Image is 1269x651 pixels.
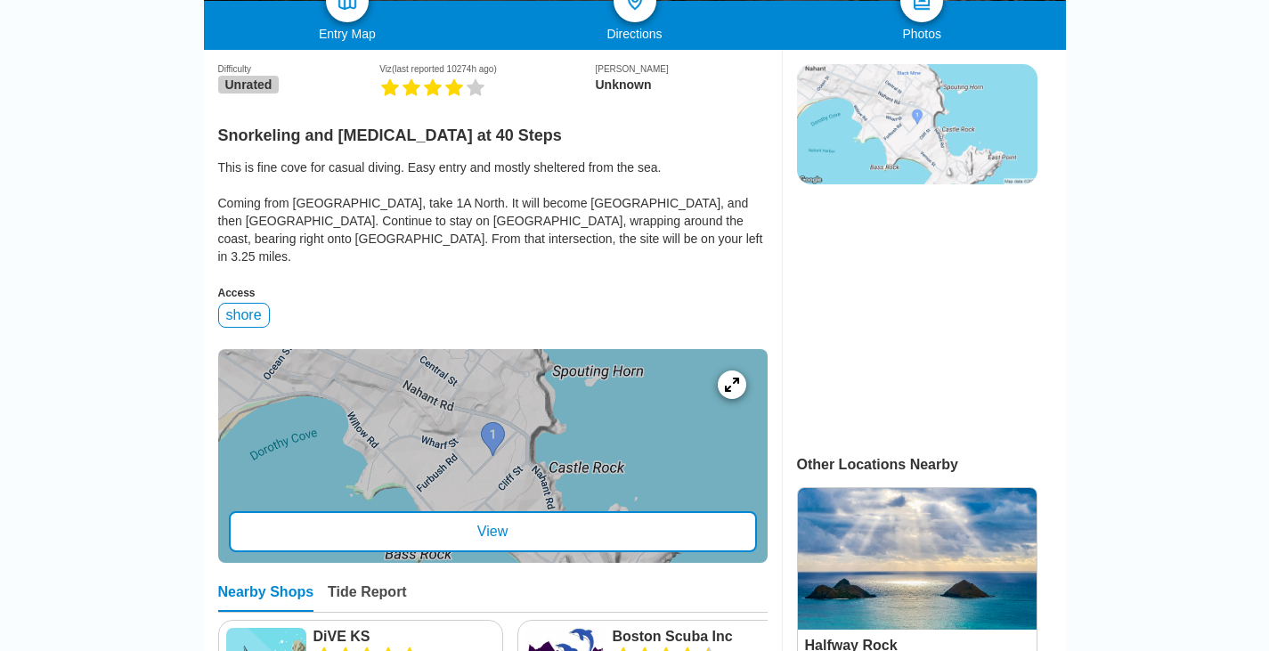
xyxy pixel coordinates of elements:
[778,27,1066,41] div: Photos
[218,159,768,265] div: This is fine cove for casual diving. Easy entry and mostly sheltered from the sea. Coming from [G...
[218,64,380,74] div: Difficulty
[313,628,495,646] a: DiVE KS
[613,628,794,646] a: Boston Scuba Inc
[595,64,767,74] div: [PERSON_NAME]
[218,116,768,145] h2: Snorkeling and [MEDICAL_DATA] at 40 Steps
[229,511,757,552] div: View
[797,64,1037,184] img: static
[328,584,407,612] div: Tide Report
[218,303,270,328] div: shore
[218,349,768,563] a: entry mapView
[204,27,492,41] div: Entry Map
[379,64,595,74] div: Viz (last reported 10274h ago)
[797,457,1066,473] div: Other Locations Nearby
[595,77,767,92] div: Unknown
[218,76,280,94] span: Unrated
[218,584,314,612] div: Nearby Shops
[218,287,768,299] div: Access
[491,27,778,41] div: Directions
